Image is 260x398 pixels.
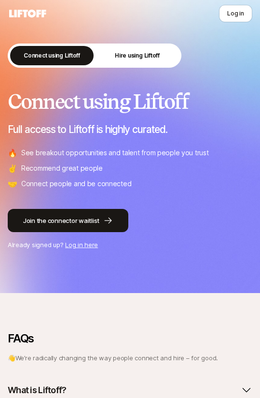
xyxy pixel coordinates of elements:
[8,91,252,112] h2: Connect using Liftoff
[8,162,17,174] span: ✌️
[8,240,252,250] p: Already signed up?
[8,353,252,363] p: 👋
[8,209,252,232] a: Join the connector waitlist
[219,5,252,22] button: Log in
[24,51,80,60] p: Connect using Liftoff
[115,51,160,60] p: Hire using Liftoff
[21,147,208,159] p: See breakout opportunities and talent from people you trust
[21,178,131,190] p: Connect people and be connected
[8,209,128,232] button: Join the connector waitlist
[8,147,17,159] span: 🔥
[8,178,17,190] span: 🤝
[8,124,252,135] p: Full access to Liftoff is highly curated.
[8,384,66,397] p: What is Liftoff?
[8,332,252,345] p: FAQs
[65,241,98,249] a: Log in here
[15,354,218,362] span: We’re radically changing the way people connect and hire – for good.
[21,162,103,174] p: Recommend great people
